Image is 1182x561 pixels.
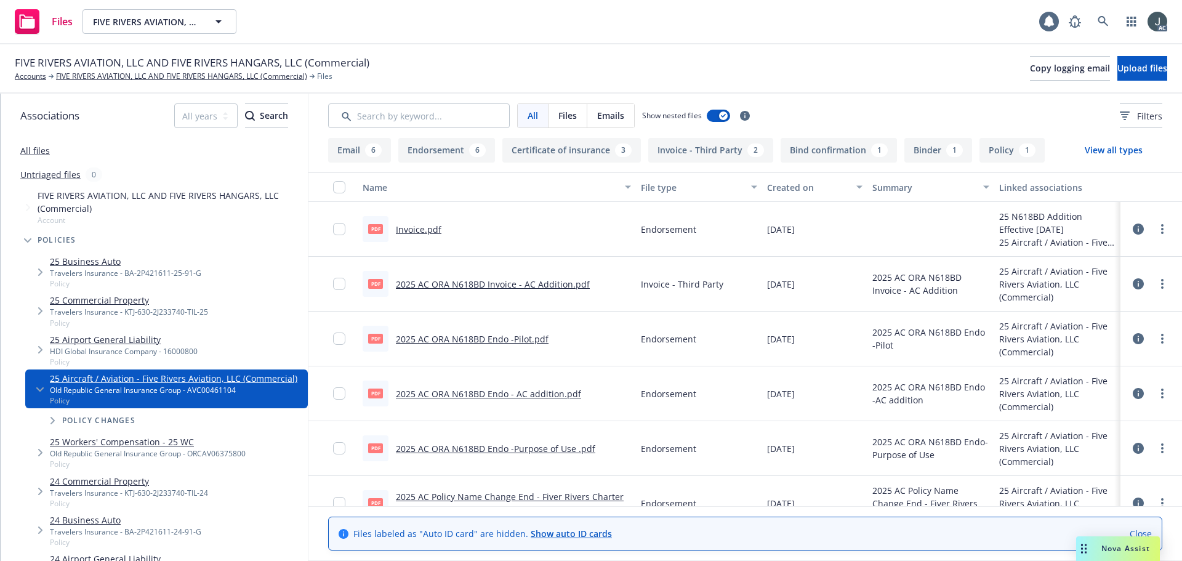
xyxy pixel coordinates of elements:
span: FIVE RIVERS AVIATION, LLC AND FIVE RIVERS HANGARS, LLC (Commercial) [15,55,369,71]
div: Travelers Insurance - BA-2P421611-24-91-G [50,527,201,537]
div: 25 Aircraft / Aviation - Five Rivers Aviation, LLC (Commercial) [999,236,1116,249]
div: Drag to move [1076,536,1092,561]
div: 25 Aircraft / Aviation - Five Rivers Aviation, LLC (Commercial) [999,320,1116,358]
a: more [1155,331,1170,346]
span: FIVE RIVERS AVIATION, LLC AND FIVE RIVERS HANGARS, LLC (Commercial) [38,189,303,215]
span: All [528,109,538,122]
div: Old Republic General Insurance Group - AVC00461104 [50,385,297,395]
span: Upload files [1117,62,1167,74]
a: Untriaged files [20,168,81,181]
span: Copy logging email [1030,62,1110,74]
span: 2025 AC ORA N618BD Endo -Pilot [872,326,989,352]
span: pdf [368,224,383,233]
a: Files [10,4,78,39]
span: [DATE] [767,278,795,291]
a: Report a Bug [1063,9,1087,34]
a: 2025 AC ORA N618BD Endo -Pilot.pdf [396,333,549,345]
div: 0 [86,167,102,182]
a: 24 Commercial Property [50,475,208,488]
span: Policy changes [62,417,135,424]
span: 2025 AC ORA N618BD Endo -AC addition [872,381,989,406]
span: pdf [368,498,383,507]
span: pdf [368,334,383,343]
div: Linked associations [999,181,1116,194]
div: Travelers Insurance - KTJ-630-2J233740-TIL-25 [50,307,208,317]
span: [DATE] [767,497,795,510]
img: photo [1148,12,1167,31]
input: Search by keyword... [328,103,510,128]
button: SearchSearch [245,103,288,128]
a: more [1155,222,1170,236]
span: Policy [50,357,198,367]
a: 2025 AC ORA N618BD Endo -Purpose of Use .pdf [396,443,595,454]
span: Endorsement [641,387,696,400]
span: [DATE] [767,387,795,400]
div: 6 [469,143,486,157]
span: Policy [50,537,201,547]
a: 25 Airport General Liability [50,333,198,346]
span: Files labeled as "Auto ID card" are hidden. [353,527,612,540]
div: Search [245,104,288,127]
span: Invoice - Third Party [641,278,723,291]
div: Old Republic General Insurance Group - ORCAV06375800 [50,448,246,459]
div: 1 [1019,143,1035,157]
span: Endorsement [641,223,696,236]
button: Summary [867,172,994,202]
a: 25 Workers' Compensation - 25 WC [50,435,246,448]
span: [DATE] [767,223,795,236]
a: 2025 AC Policy Name Change End - Fiver Rivers Charter LLC.pdf [396,491,624,515]
input: Toggle Row Selected [333,333,345,345]
div: 3 [615,143,632,157]
input: Toggle Row Selected [333,278,345,290]
span: Emails [597,109,624,122]
span: Nova Assist [1101,543,1150,554]
span: pdf [368,389,383,398]
div: 1 [871,143,888,157]
a: Invoice.pdf [396,224,441,235]
button: Filters [1120,103,1162,128]
button: Bind confirmation [781,138,897,163]
span: Filters [1120,110,1162,123]
div: 6 [365,143,382,157]
button: Endorsement [398,138,495,163]
span: [DATE] [767,333,795,345]
input: Toggle Row Selected [333,497,345,509]
a: Accounts [15,71,46,82]
button: Policy [979,138,1045,163]
span: Policy [50,395,297,406]
div: 1 [946,143,963,157]
button: Copy logging email [1030,56,1110,81]
button: Certificate of insurance [502,138,641,163]
a: 2025 AC ORA N618BD Invoice - AC Addition.pdf [396,278,590,290]
div: Name [363,181,617,194]
a: more [1155,386,1170,401]
div: Travelers Insurance - BA-2P421611-25-91-G [50,268,201,278]
button: Email [328,138,391,163]
div: File type [641,181,744,194]
div: Created on [767,181,849,194]
button: Created on [762,172,867,202]
span: Endorsement [641,442,696,455]
div: 25 Aircraft / Aviation - Five Rivers Aviation, LLC (Commercial) [999,374,1116,413]
span: Endorsement [641,497,696,510]
span: 2025 AC ORA N618BD Invoice - AC Addition [872,271,989,297]
span: Files [317,71,332,82]
button: Upload files [1117,56,1167,81]
span: 2025 AC ORA N618BD Endo-Purpose of Use [872,435,989,461]
span: Associations [20,108,79,124]
span: Files [52,17,73,26]
input: Select all [333,181,345,193]
a: FIVE RIVERS AVIATION, LLC AND FIVE RIVERS HANGARS, LLC (Commercial) [56,71,307,82]
span: Show nested files [642,110,702,121]
button: Binder [904,138,972,163]
input: Toggle Row Selected [333,442,345,454]
a: more [1155,276,1170,291]
a: Close [1130,527,1152,540]
svg: Search [245,111,255,121]
a: 2025 AC ORA N618BD Endo - AC addition.pdf [396,388,581,400]
button: Nova Assist [1076,536,1160,561]
a: Search [1091,9,1116,34]
a: 25 Commercial Property [50,294,208,307]
div: HDI Global Insurance Company - 16000800 [50,346,198,357]
span: Policy [50,278,201,289]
